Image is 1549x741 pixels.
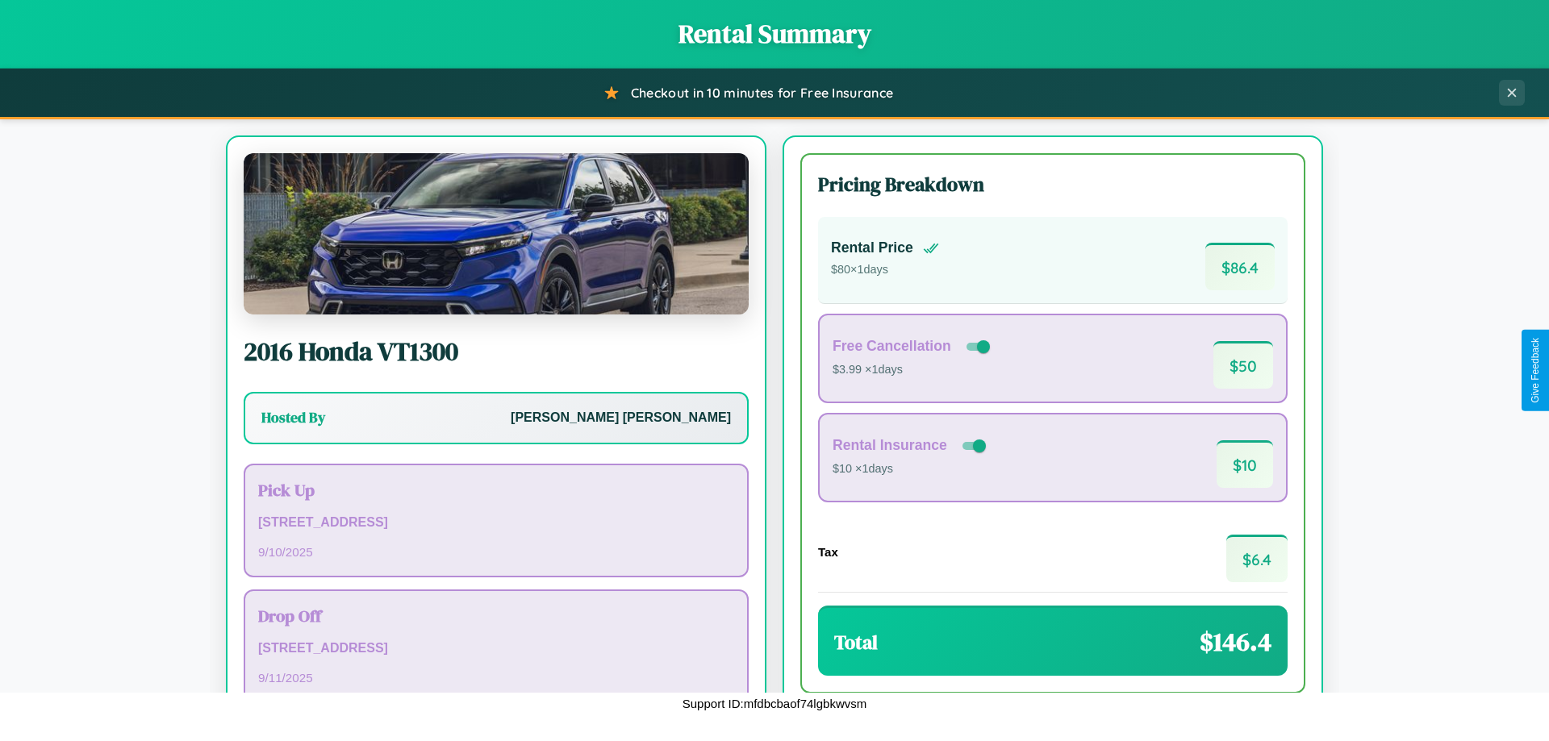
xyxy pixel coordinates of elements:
[511,406,731,430] p: [PERSON_NAME] [PERSON_NAME]
[1217,440,1273,488] span: $ 10
[16,16,1533,52] h1: Rental Summary
[834,629,878,656] h3: Total
[258,637,734,660] p: [STREET_ADDRESS]
[258,667,734,689] p: 9 / 11 / 2025
[833,459,989,480] p: $10 × 1 days
[244,153,749,314] img: Honda VT1300
[818,545,838,559] h4: Tax
[261,408,325,427] h3: Hosted By
[1226,535,1288,582] span: $ 6.4
[818,171,1288,198] h3: Pricing Breakdown
[258,604,734,627] h3: Drop Off
[833,437,947,454] h4: Rental Insurance
[833,338,951,355] h4: Free Cancellation
[1213,341,1273,389] span: $ 50
[258,478,734,502] h3: Pick Up
[244,334,749,369] h2: 2016 Honda VT1300
[833,360,993,381] p: $3.99 × 1 days
[1200,624,1271,660] span: $ 146.4
[631,85,893,101] span: Checkout in 10 minutes for Free Insurance
[1205,243,1275,290] span: $ 86.4
[1530,338,1541,403] div: Give Feedback
[258,541,734,563] p: 9 / 10 / 2025
[831,260,939,281] p: $ 80 × 1 days
[258,511,734,535] p: [STREET_ADDRESS]
[683,693,866,714] p: Support ID: mfdbcbaof74lgbkwvsm
[831,239,913,256] h4: Rental Price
